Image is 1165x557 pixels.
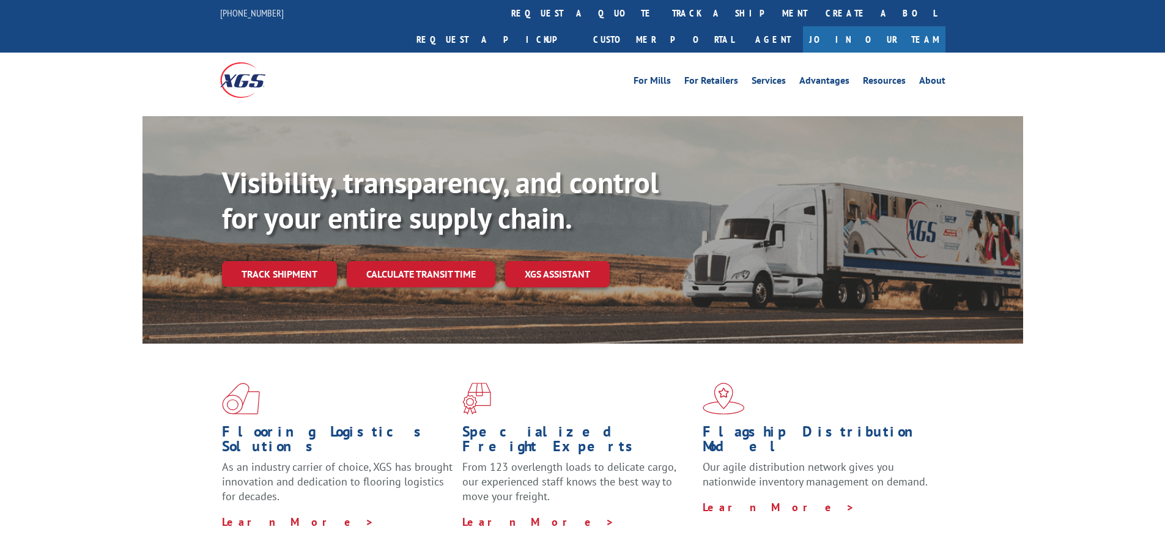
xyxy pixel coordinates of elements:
a: Calculate transit time [347,261,495,287]
a: Join Our Team [803,26,945,53]
a: Learn More > [222,515,374,529]
a: Request a pickup [407,26,584,53]
span: As an industry carrier of choice, XGS has brought innovation and dedication to flooring logistics... [222,460,453,503]
a: Advantages [799,76,849,89]
p: From 123 overlength loads to delicate cargo, our experienced staff knows the best way to move you... [462,460,693,514]
a: Services [752,76,786,89]
a: For Mills [634,76,671,89]
a: Agent [743,26,803,53]
a: [PHONE_NUMBER] [220,7,284,19]
a: Customer Portal [584,26,743,53]
span: Our agile distribution network gives you nationwide inventory management on demand. [703,460,928,489]
a: Track shipment [222,261,337,287]
a: XGS ASSISTANT [505,261,610,287]
a: For Retailers [684,76,738,89]
img: xgs-icon-focused-on-flooring-red [462,383,491,415]
h1: Flagship Distribution Model [703,424,934,460]
img: xgs-icon-total-supply-chain-intelligence-red [222,383,260,415]
a: Resources [863,76,906,89]
a: Learn More > [703,500,855,514]
a: About [919,76,945,89]
img: xgs-icon-flagship-distribution-model-red [703,383,745,415]
h1: Flooring Logistics Solutions [222,424,453,460]
b: Visibility, transparency, and control for your entire supply chain. [222,163,659,237]
h1: Specialized Freight Experts [462,424,693,460]
a: Learn More > [462,515,615,529]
